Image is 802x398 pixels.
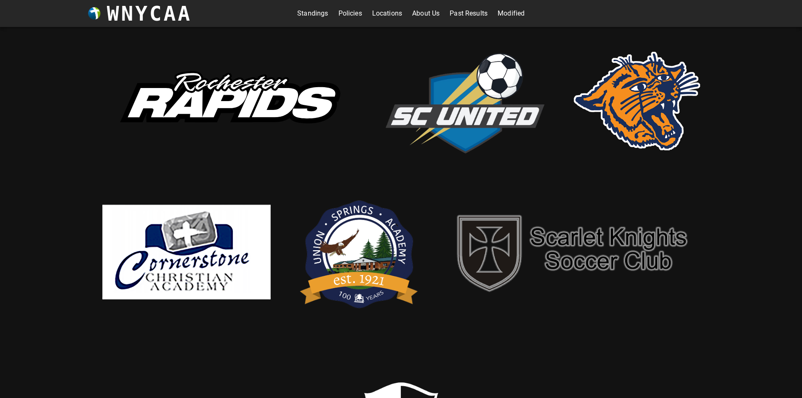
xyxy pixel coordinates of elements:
[297,7,328,20] a: Standings
[450,7,488,20] a: Past Results
[498,7,525,20] a: Modified
[102,205,271,299] img: cornerstone.png
[448,207,700,298] img: sk.png
[338,7,362,20] a: Policies
[296,187,422,318] img: usa.png
[380,44,549,159] img: scUnited.png
[574,52,700,150] img: rsd.png
[412,7,440,20] a: About Us
[107,2,192,25] h3: WNYCAA
[372,7,402,20] a: Locations
[88,7,101,20] img: wnycaaBall.png
[102,55,355,148] img: rapids.svg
